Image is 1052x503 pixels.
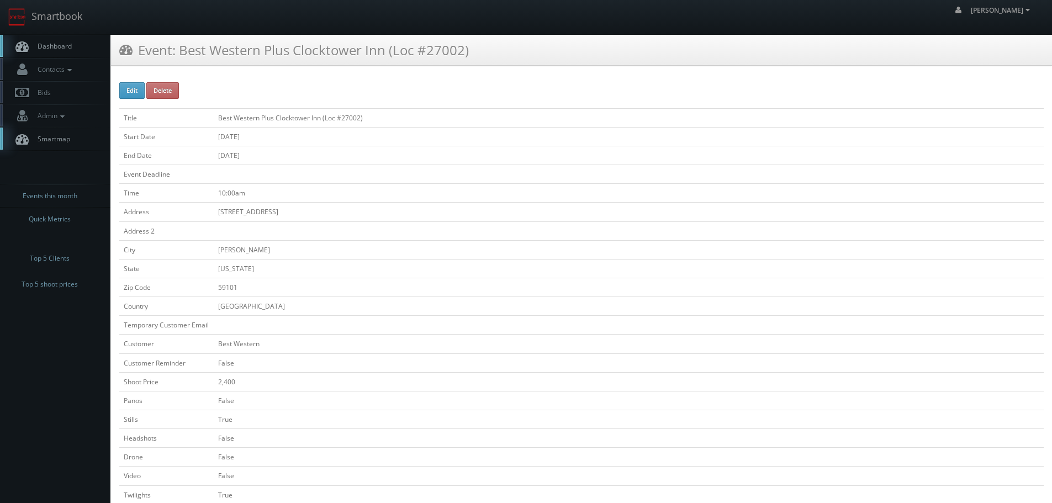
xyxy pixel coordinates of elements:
[214,127,1044,146] td: [DATE]
[214,391,1044,410] td: False
[119,372,214,391] td: Shoot Price
[119,278,214,296] td: Zip Code
[214,448,1044,467] td: False
[119,467,214,485] td: Video
[119,240,214,259] td: City
[32,111,67,120] span: Admin
[119,221,214,240] td: Address 2
[119,82,145,99] button: Edit
[146,82,179,99] button: Delete
[22,279,78,290] span: Top 5 shoot prices
[214,297,1044,316] td: [GEOGRAPHIC_DATA]
[32,134,70,144] span: Smartmap
[214,184,1044,203] td: 10:00am
[119,448,214,467] td: Drone
[32,65,75,74] span: Contacts
[32,41,72,51] span: Dashboard
[119,410,214,428] td: Stills
[214,353,1044,372] td: False
[119,353,214,372] td: Customer Reminder
[30,253,70,264] span: Top 5 Clients
[214,410,1044,428] td: True
[119,316,214,335] td: Temporary Customer Email
[119,259,214,278] td: State
[214,259,1044,278] td: [US_STATE]
[119,429,214,448] td: Headshots
[119,297,214,316] td: Country
[8,8,26,26] img: smartbook-logo.png
[119,127,214,146] td: Start Date
[214,146,1044,165] td: [DATE]
[214,335,1044,353] td: Best Western
[29,214,71,225] span: Quick Metrics
[214,467,1044,485] td: False
[119,203,214,221] td: Address
[214,372,1044,391] td: 2,400
[119,391,214,410] td: Panos
[214,240,1044,259] td: [PERSON_NAME]
[119,184,214,203] td: Time
[23,190,77,202] span: Events this month
[971,6,1033,15] span: [PERSON_NAME]
[214,278,1044,296] td: 59101
[119,146,214,165] td: End Date
[119,165,214,184] td: Event Deadline
[119,40,469,60] h3: Event: Best Western Plus Clocktower Inn (Loc #27002)
[119,108,214,127] td: Title
[32,88,51,97] span: Bids
[214,203,1044,221] td: [STREET_ADDRESS]
[214,108,1044,127] td: Best Western Plus Clocktower Inn (Loc #27002)
[119,335,214,353] td: Customer
[214,429,1044,448] td: False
